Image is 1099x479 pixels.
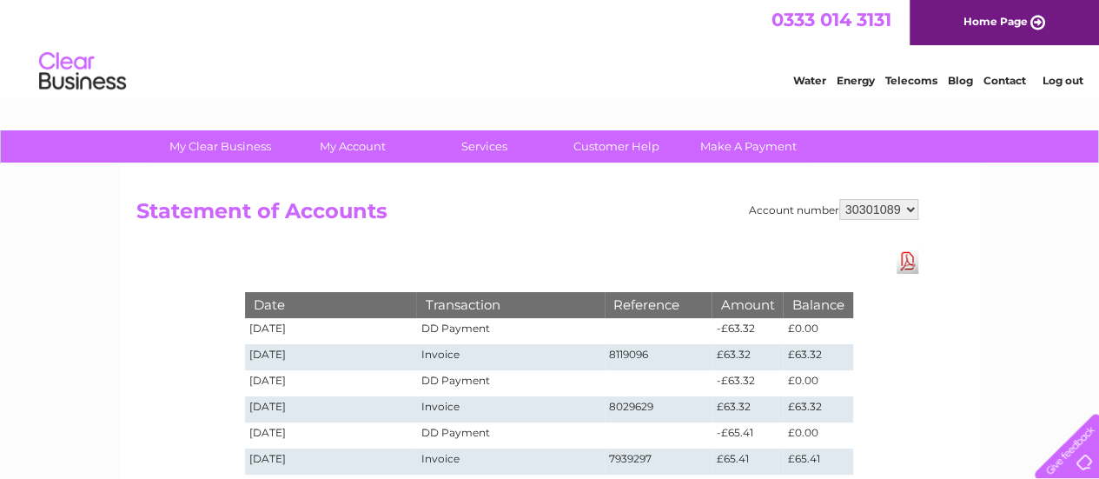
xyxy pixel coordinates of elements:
a: My Clear Business [149,130,292,163]
td: £0.00 [783,422,852,449]
td: [DATE] [245,318,417,344]
td: £63.32 [712,396,783,422]
td: 8029629 [605,396,712,422]
td: [DATE] [245,370,417,396]
td: -£65.41 [712,422,783,449]
td: 7939297 [605,449,712,475]
td: [DATE] [245,396,417,422]
td: [DATE] [245,344,417,370]
td: DD Payment [416,318,604,344]
a: Water [793,74,826,87]
a: Customer Help [545,130,688,163]
div: Account number [749,199,918,220]
a: Energy [837,74,875,87]
td: -£63.32 [712,370,783,396]
a: Log out [1042,74,1082,87]
td: £0.00 [783,318,852,344]
td: £63.32 [783,344,852,370]
a: Telecoms [885,74,937,87]
th: Amount [712,292,783,317]
a: Contact [983,74,1026,87]
td: Invoice [416,449,604,475]
a: Make A Payment [677,130,820,163]
a: Services [413,130,556,163]
td: Invoice [416,396,604,422]
div: Clear Business is a trading name of Verastar Limited (registered in [GEOGRAPHIC_DATA] No. 3667643... [140,10,961,84]
td: £65.41 [712,449,783,475]
h2: Statement of Accounts [136,199,918,232]
td: -£63.32 [712,318,783,344]
td: DD Payment [416,370,604,396]
td: [DATE] [245,449,417,475]
td: £63.32 [712,344,783,370]
a: Blog [948,74,973,87]
th: Balance [783,292,852,317]
td: £0.00 [783,370,852,396]
td: £63.32 [783,396,852,422]
td: [DATE] [245,422,417,449]
td: £65.41 [783,449,852,475]
th: Transaction [416,292,604,317]
a: My Account [281,130,424,163]
th: Date [245,292,417,317]
td: Invoice [416,344,604,370]
td: 8119096 [605,344,712,370]
img: logo.png [38,45,127,98]
a: 0333 014 3131 [771,9,891,30]
th: Reference [605,292,712,317]
td: DD Payment [416,422,604,449]
a: Download Pdf [897,249,918,274]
